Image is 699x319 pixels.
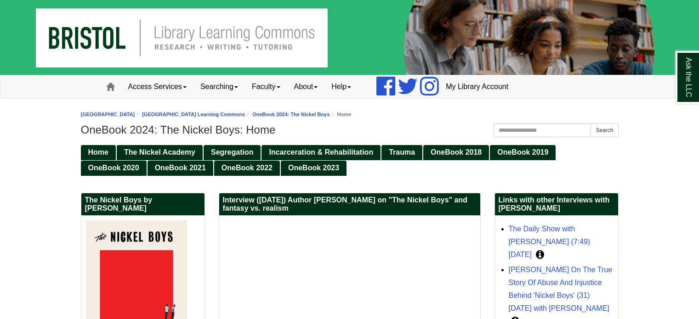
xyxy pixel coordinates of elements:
a: [PERSON_NAME] On The True Story Of Abuse And Injustice Behind 'Nickel Boys' (31) [DATE] with [PER... [509,266,613,312]
div: Guide Pages [81,144,619,175]
a: OneBook 2023 [281,161,347,176]
span: Incarceration & Rehabilitation [269,148,373,156]
span: OneBook 2020 [88,164,139,172]
a: Home [81,145,116,160]
span: OneBook 2019 [497,148,548,156]
span: Home [88,148,108,156]
span: OneBook 2022 [222,164,273,172]
a: Segregation [204,145,261,160]
a: Searching [193,75,245,98]
a: Trauma [381,145,422,160]
h2: Interview ([DATE]) Author [PERSON_NAME] on "The Nickel Boys" and fantasy vs. realism [219,193,480,216]
a: OneBook 2019 [490,145,556,160]
span: The Nickel Academy [124,148,195,156]
li: Home [330,110,351,119]
a: [GEOGRAPHIC_DATA] Learning Commons [142,112,245,117]
span: OneBook 2023 [288,164,339,172]
span: Segregation [211,148,253,156]
a: OneBook 2024: The Nickel Boys [252,112,330,117]
a: OneBook 2021 [148,161,213,176]
h1: OneBook 2024: The Nickel Boys: Home [81,123,619,136]
a: OneBook 2022 [214,161,280,176]
span: Trauma [389,148,415,156]
a: Help [324,75,358,98]
h2: Links with other Interviews with [PERSON_NAME] [495,193,618,216]
a: OneBook 2018 [423,145,489,160]
span: OneBook 2018 [431,148,482,156]
nav: breadcrumb [81,110,619,119]
span: OneBook 2021 [155,164,206,172]
button: Search [591,123,618,137]
a: The Daily Show with [PERSON_NAME] (7:49) [DATE] [509,225,591,258]
a: Faculty [245,75,287,98]
a: Incarceration & Rehabilitation [261,145,381,160]
a: [GEOGRAPHIC_DATA] [81,112,135,117]
h2: The Nickel Boys by [PERSON_NAME] [81,193,205,216]
a: OneBook 2020 [81,161,147,176]
a: The Nickel Academy [117,145,203,160]
a: My Library Account [439,75,515,98]
a: About [287,75,325,98]
a: Access Services [121,75,193,98]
